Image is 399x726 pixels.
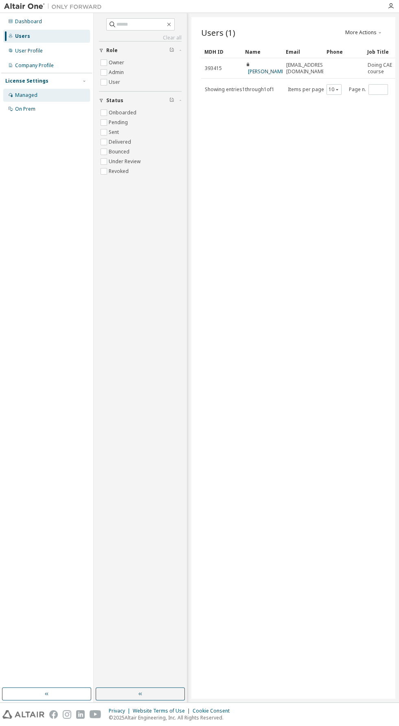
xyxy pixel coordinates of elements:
[286,62,327,75] span: [EMAIL_ADDRESS][DOMAIN_NAME]
[90,710,101,719] img: youtube.svg
[204,45,239,58] div: MDH ID
[349,84,388,95] span: Page n.
[109,708,133,714] div: Privacy
[248,68,286,75] a: [PERSON_NAME]
[49,710,58,719] img: facebook.svg
[5,78,48,84] div: License Settings
[205,65,222,72] span: 393415
[193,708,235,714] div: Cookie Consent
[15,33,30,39] div: Users
[2,710,44,719] img: altair_logo.svg
[109,714,235,721] p: © 2025 Altair Engineering, Inc. All Rights Reserved.
[63,710,71,719] img: instagram.svg
[15,62,54,69] div: Company Profile
[106,47,118,54] span: Role
[169,97,174,104] span: Clear filter
[286,45,320,58] div: Email
[99,92,182,109] button: Status
[15,92,37,98] div: Managed
[201,27,235,38] span: Users (1)
[109,137,133,147] label: Delivered
[15,48,43,54] div: User Profile
[15,18,42,25] div: Dashboard
[205,86,274,93] span: Showing entries 1 through 1 of 1
[15,106,35,112] div: On Prem
[169,47,174,54] span: Clear filter
[99,42,182,59] button: Role
[109,108,138,118] label: Onboarded
[109,127,121,137] label: Sent
[109,166,130,176] label: Revoked
[344,29,384,36] button: More Actions
[76,710,85,719] img: linkedin.svg
[327,45,361,58] div: Phone
[109,58,126,68] label: Owner
[329,86,340,93] button: 10
[99,35,182,41] a: Clear all
[245,45,279,58] div: Name
[109,157,142,166] label: Under Review
[133,708,193,714] div: Website Terms of Use
[288,84,342,95] span: Items per page
[4,2,106,11] img: Altair One
[109,77,122,87] label: User
[106,97,123,104] span: Status
[109,147,131,157] label: Bounced
[109,118,129,127] label: Pending
[109,68,125,77] label: Admin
